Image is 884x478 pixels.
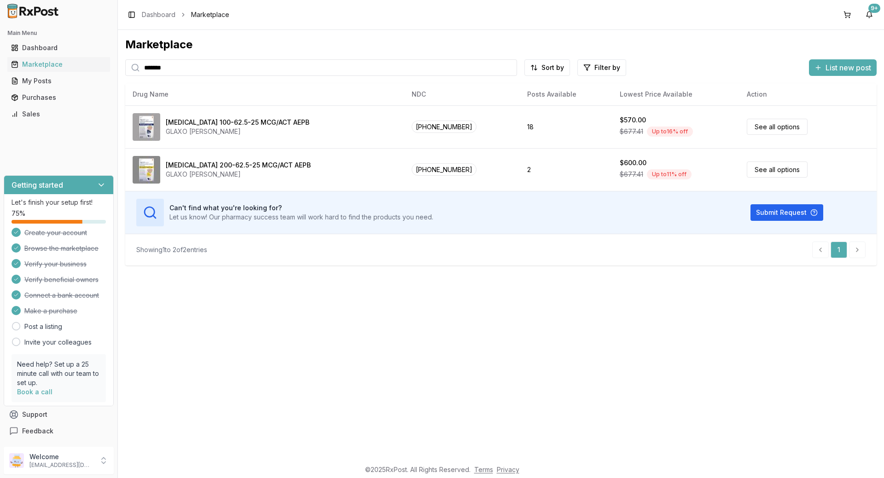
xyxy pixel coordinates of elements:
span: Filter by [594,63,620,72]
a: See all options [747,161,808,178]
td: 2 [520,148,612,191]
span: $677.41 [620,170,643,179]
div: Up to 11 % off [647,169,692,179]
div: 9+ [868,4,880,13]
td: 18 [520,105,612,148]
button: Filter by [577,59,626,76]
button: Sort by [524,59,570,76]
button: Sales [4,107,114,121]
div: Up to 16 % off [647,127,693,137]
div: $600.00 [620,158,646,167]
a: Dashboard [7,40,110,56]
a: 1 [831,242,847,258]
button: Submit Request [750,204,823,221]
th: Lowest Price Available [612,83,739,105]
button: Dashboard [4,40,114,55]
div: [MEDICAL_DATA] 100-62.5-25 MCG/ACT AEPB [166,118,309,127]
nav: breadcrumb [142,10,229,19]
span: [PHONE_NUMBER] [412,121,477,133]
span: Create your account [24,228,87,237]
div: GLAXO [PERSON_NAME] [166,170,311,179]
a: My Posts [7,73,110,89]
p: Let us know! Our pharmacy success team will work hard to find the products you need. [169,213,433,222]
button: Support [4,406,114,423]
a: Terms [474,466,493,473]
nav: pagination [812,242,866,258]
a: Marketplace [7,56,110,73]
h3: Getting started [12,179,63,190]
button: Purchases [4,90,114,105]
p: [EMAIL_ADDRESS][DOMAIN_NAME] [29,461,93,469]
th: Posts Available [520,83,612,105]
div: Marketplace [125,37,877,52]
img: RxPost Logo [4,4,63,18]
button: 9+ [862,7,877,22]
button: Marketplace [4,57,114,72]
a: Privacy [497,466,519,473]
span: Browse the marketplace [24,244,99,253]
a: List new post [809,64,877,73]
p: Welcome [29,452,93,461]
span: Verify your business [24,259,87,269]
span: Marketplace [191,10,229,19]
img: Trelegy Ellipta 100-62.5-25 MCG/ACT AEPB [133,113,160,141]
div: Dashboard [11,43,106,52]
span: [PHONE_NUMBER] [412,163,477,176]
a: Invite your colleagues [24,338,92,347]
span: Sort by [541,63,564,72]
p: Let's finish your setup first! [12,198,106,207]
div: Sales [11,109,106,119]
th: NDC [404,83,519,105]
span: $677.41 [620,127,643,136]
a: Book a call [17,388,52,396]
th: Action [739,83,877,105]
iframe: Intercom live chat [853,447,875,469]
a: Sales [7,106,110,122]
img: Trelegy Ellipta 200-62.5-25 MCG/ACT AEPB [133,156,160,184]
div: Purchases [11,93,106,102]
span: Make a purchase [24,306,77,316]
span: List new post [826,62,871,73]
h3: Can't find what you're looking for? [169,203,433,213]
span: Connect a bank account [24,291,99,300]
span: 75 % [12,209,25,218]
p: Need help? Set up a 25 minute call with our team to set up. [17,360,100,387]
a: Purchases [7,89,110,106]
div: $570.00 [620,115,646,125]
a: Post a listing [24,322,62,331]
a: Dashboard [142,10,175,19]
div: [MEDICAL_DATA] 200-62.5-25 MCG/ACT AEPB [166,161,311,170]
img: User avatar [9,453,24,468]
button: Feedback [4,423,114,439]
button: List new post [809,59,877,76]
h2: Main Menu [7,29,110,37]
div: Marketplace [11,60,106,69]
div: Showing 1 to 2 of 2 entries [136,245,207,254]
span: Verify beneficial owners [24,275,99,284]
div: GLAXO [PERSON_NAME] [166,127,309,136]
span: Feedback [22,426,53,436]
a: See all options [747,119,808,135]
div: My Posts [11,76,106,86]
button: My Posts [4,74,114,88]
th: Drug Name [125,83,404,105]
